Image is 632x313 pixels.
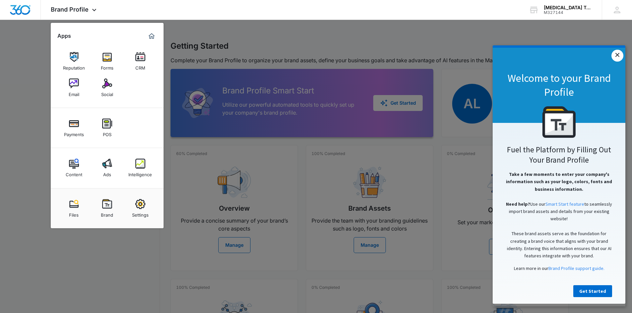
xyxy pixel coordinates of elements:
[101,209,113,218] div: Brand
[7,219,126,227] p: Learn more in our
[101,88,113,97] div: Social
[64,129,84,137] div: Payments
[146,31,157,41] a: Marketing 360® Dashboard
[119,4,131,16] a: Close modal
[544,10,592,15] div: account id
[95,75,120,100] a: Social
[103,169,111,177] div: Ads
[128,155,153,181] a: Intelligence
[53,156,92,162] a: Smart Start feature
[61,196,87,221] a: Files
[56,220,112,226] a: Brand Profile support guide.
[135,62,145,71] div: CRM
[128,169,152,177] div: Intelligence
[13,126,119,147] span: Take a few moments to enter your company's information such as your logo, colors, fonts and busin...
[61,155,87,181] a: Content
[95,196,120,221] a: Brand
[128,196,153,221] a: Settings
[13,156,37,162] span: Need help?
[61,49,87,74] a: Reputation
[7,99,126,120] h2: Fuel the Platform by Filling Out Your Brand Profile
[61,115,87,140] a: Payments
[51,6,89,13] span: Brand Profile
[95,155,120,181] a: Ads
[128,49,153,74] a: CRM
[81,240,119,252] a: Get Started
[63,62,85,71] div: Reputation
[103,129,111,137] div: POS
[132,209,149,218] div: Settings
[101,62,113,71] div: Forms
[95,115,120,140] a: POS
[66,169,82,177] div: Content
[16,156,120,177] span: Use our to seamlessly import brand assets and details from your existing website!
[95,49,120,74] a: Forms
[69,88,79,97] div: Email
[57,33,71,39] h2: Apps
[61,75,87,100] a: Email
[69,209,79,218] div: Files
[14,185,119,213] span: These brand assets serve as the foundation for creating a brand voice that aligns with your brand...
[544,5,592,10] div: account name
